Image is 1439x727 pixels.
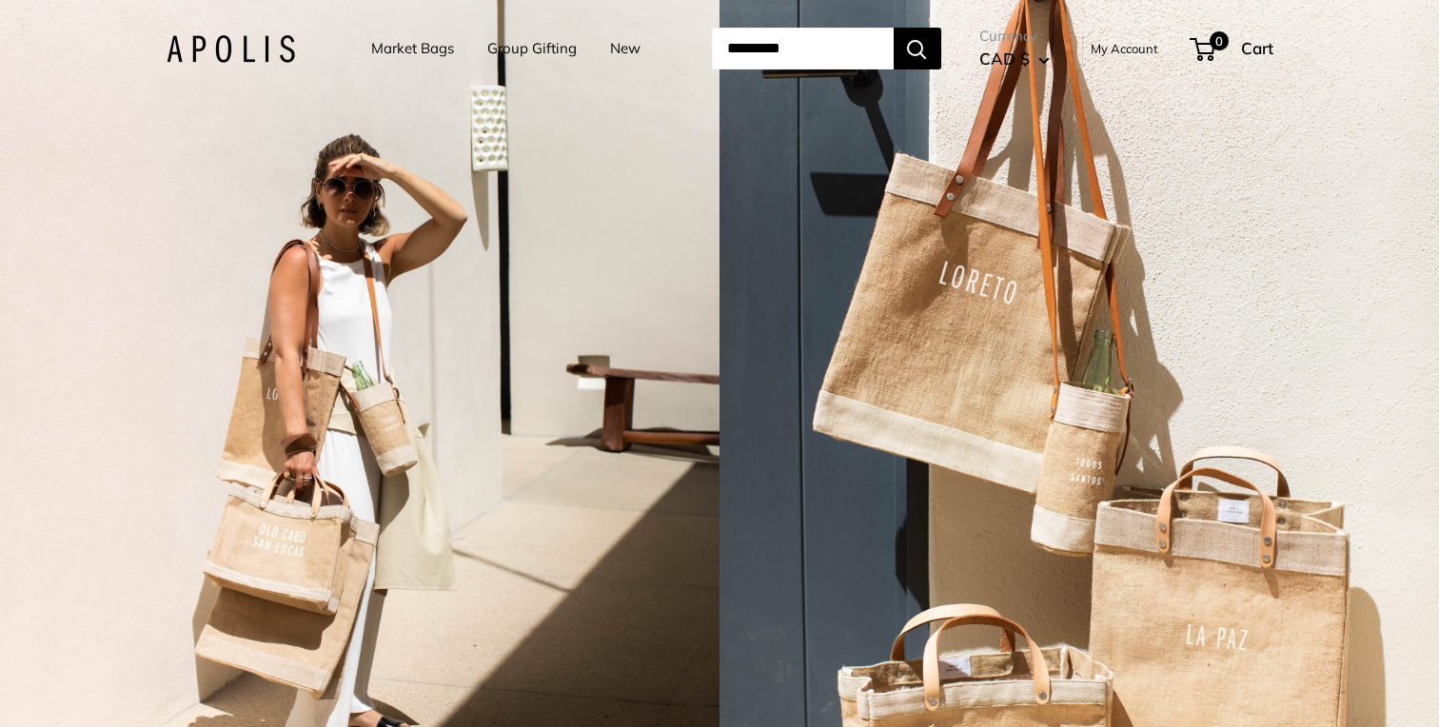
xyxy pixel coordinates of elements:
span: CAD $ [979,49,1030,69]
a: 0 Cart [1192,33,1273,64]
a: New [610,35,641,62]
img: Apolis [167,35,295,63]
span: Cart [1241,38,1273,58]
span: 0 [1209,31,1228,50]
input: Search... [712,28,894,69]
a: My Account [1091,37,1158,60]
button: CAD $ [979,44,1050,74]
a: Group Gifting [487,35,577,62]
button: Search [894,28,941,69]
a: Market Bags [371,35,454,62]
span: Currency [979,23,1050,49]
